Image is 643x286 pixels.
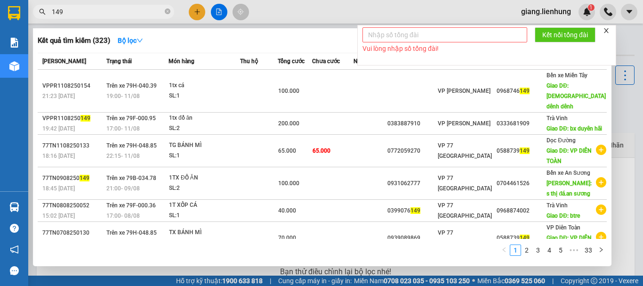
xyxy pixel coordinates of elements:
[387,179,437,188] div: 0931062777
[547,202,568,209] span: Trà Vinh
[438,120,490,127] span: VP [PERSON_NAME]
[42,201,104,211] div: 77TN0808250052
[410,207,420,214] span: 149
[362,43,527,54] div: Vui lòng nhập số tổng đài!
[595,245,607,256] button: right
[80,115,90,122] span: 149
[106,212,140,219] span: 17:00 - 08/08
[497,119,546,129] div: 0333681909
[387,146,437,156] div: 0772059270
[547,170,590,176] span: Bến xe An Sương
[106,142,157,149] span: Trên xe 79H-048.85
[278,235,296,241] span: 70.000
[596,177,606,188] span: plus-circle
[169,200,240,211] div: 1T XỐP CÁ
[42,185,75,192] span: 18:45 [DATE]
[169,228,240,238] div: TX BÁNH MÌ
[555,245,566,256] li: 5
[38,36,110,46] h3: Kết quả tìm kiếm ( 323 )
[547,125,602,132] span: Giao DĐ: bx duyên hãi
[106,229,157,236] span: Trên xe 79H-048.85
[169,211,240,221] div: SL: 1
[520,147,530,154] span: 149
[169,140,240,151] div: TG BÁNH MÌ
[510,245,521,256] li: 1
[387,233,437,243] div: 0939089869
[501,247,507,253] span: left
[497,233,546,243] div: 0588739
[42,212,75,219] span: 15:02 [DATE]
[169,81,240,91] div: 1tx cá
[169,58,194,65] span: Món hàng
[547,147,592,164] span: Giao DĐ: VP DIÊN TOÀN
[581,245,595,256] li: 33
[106,202,156,209] span: Trên xe 79F-000.36
[497,86,546,96] div: 0968746
[532,245,544,256] li: 3
[544,245,555,256] li: 4
[106,82,157,89] span: Trên xe 79H-040.39
[169,151,240,161] div: SL: 1
[362,27,527,42] input: Nhập số tổng đài
[603,27,610,34] span: close
[278,180,299,187] span: 100.000
[169,238,240,248] div: SL: 1
[10,266,19,275] span: message
[312,58,340,65] span: Chưa cước
[438,142,492,159] span: VP 77 [GEOGRAPHIC_DATA]
[566,245,581,256] li: Next 5 Pages
[10,224,19,233] span: question-circle
[278,120,299,127] span: 200.000
[42,81,104,91] div: VPPR1108250154
[438,202,492,219] span: VP 77 [GEOGRAPHIC_DATA]
[555,245,566,255] a: 5
[547,72,587,79] span: Bến xe Miền Tây
[137,37,143,44] span: down
[510,245,521,255] a: 1
[8,6,20,20] img: logo-vxr
[118,37,143,44] strong: Bộ lọc
[438,88,490,94] span: VP [PERSON_NAME]
[42,141,104,151] div: 77TN1108250133
[313,147,330,154] span: 65.000
[547,212,580,219] span: Giao DĐ: btre
[39,8,46,15] span: search
[547,115,568,122] span: Trà Vinh
[42,93,75,99] span: 21:23 [DATE]
[547,82,606,110] span: Giao DĐ: [DEMOGRAPHIC_DATA] dênh dênh
[278,207,296,214] span: 40.000
[278,147,296,154] span: 65.000
[278,88,299,94] span: 100.000
[9,61,19,71] img: warehouse-icon
[9,202,19,212] img: warehouse-icon
[52,7,163,17] input: Tìm tên, số ĐT hoặc mã đơn
[169,173,240,183] div: 1TX ĐỒ ĂN
[544,245,555,255] a: 4
[42,173,104,183] div: 77TN0908250
[80,175,89,181] span: 149
[106,58,132,65] span: Trạng thái
[598,247,604,253] span: right
[547,180,592,197] span: [PERSON_NAME]: s thị đá.an sương
[169,113,240,123] div: 1tx đồ ăn
[535,27,595,42] button: Kết nối tổng đài
[106,153,140,159] span: 22:15 - 11/08
[354,58,367,65] span: Nhãn
[42,58,86,65] span: [PERSON_NAME]
[498,245,510,256] li: Previous Page
[533,245,543,255] a: 3
[165,8,170,16] span: close-circle
[566,245,581,256] span: •••
[521,245,532,256] li: 2
[169,183,240,194] div: SL: 2
[110,33,151,48] button: Bộ lọcdown
[106,115,156,122] span: Trên xe 79F-000.95
[278,58,305,65] span: Tổng cước
[438,229,492,246] span: VP 77 [GEOGRAPHIC_DATA]
[596,145,606,155] span: plus-circle
[595,245,607,256] li: Next Page
[547,224,580,231] span: VP Diên Toàn
[42,125,75,132] span: 19:42 [DATE]
[497,146,546,156] div: 0588739
[42,228,104,238] div: 77TN0708250130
